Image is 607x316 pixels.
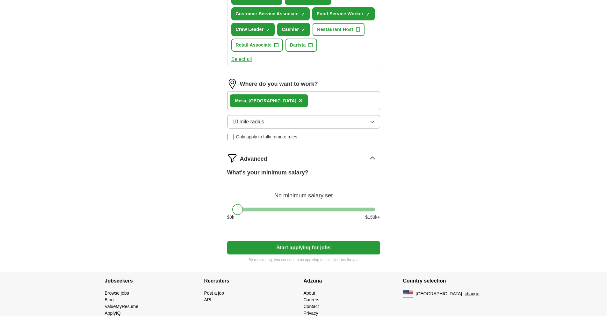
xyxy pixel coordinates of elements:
span: Only apply to fully remote roles [236,134,297,140]
a: Browse jobs [105,290,129,296]
span: Advanced [240,155,267,163]
span: Restaurant Host [317,26,353,33]
a: Post a job [204,290,224,296]
a: Contact [304,304,319,309]
strong: Mesa [235,98,246,103]
a: Careers [304,297,320,302]
a: ApplyIQ [105,311,121,316]
span: Customer Service Associate [236,11,299,17]
button: Barista [285,39,317,52]
a: ValueMyResume [105,304,139,309]
a: About [304,290,315,296]
img: filter [227,153,237,163]
a: API [204,297,212,302]
span: ✓ [301,27,305,33]
span: Barista [290,42,306,48]
span: Food Service Worker [317,11,363,17]
button: Start applying for jobs [227,241,380,254]
button: Crew Leader✓ [231,23,275,36]
button: Retail Associate [231,39,283,52]
div: , [GEOGRAPHIC_DATA] [235,98,296,104]
input: Only apply to fully remote roles [227,134,234,140]
span: $ 150 k+ [365,214,380,221]
button: Select all [231,55,252,63]
button: Cashier✓ [277,23,310,36]
button: change [465,290,479,297]
a: Blog [105,297,114,302]
img: US flag [403,290,413,298]
span: × [299,97,303,104]
a: Privacy [304,311,318,316]
h4: Country selection [403,272,502,290]
span: ✓ [266,27,270,33]
span: Cashier [282,26,299,33]
label: Where do you want to work? [240,80,318,88]
span: ✓ [366,12,370,17]
span: $ 0 k [227,214,235,221]
label: What's your minimum salary? [227,168,308,177]
span: [GEOGRAPHIC_DATA] [416,290,462,297]
span: 10 mile radius [233,118,264,126]
button: 10 mile radius [227,115,380,129]
span: ✓ [301,12,305,17]
img: location.png [227,79,237,89]
span: Retail Associate [236,42,272,48]
span: Crew Leader [236,26,264,33]
button: × [299,96,303,106]
button: Food Service Worker✓ [312,7,374,20]
p: By registering, you consent to us applying to suitable jobs for you [227,257,380,263]
div: No minimum salary set [227,185,380,200]
button: Customer Service Associate✓ [231,7,310,20]
button: Restaurant Host [313,23,364,36]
